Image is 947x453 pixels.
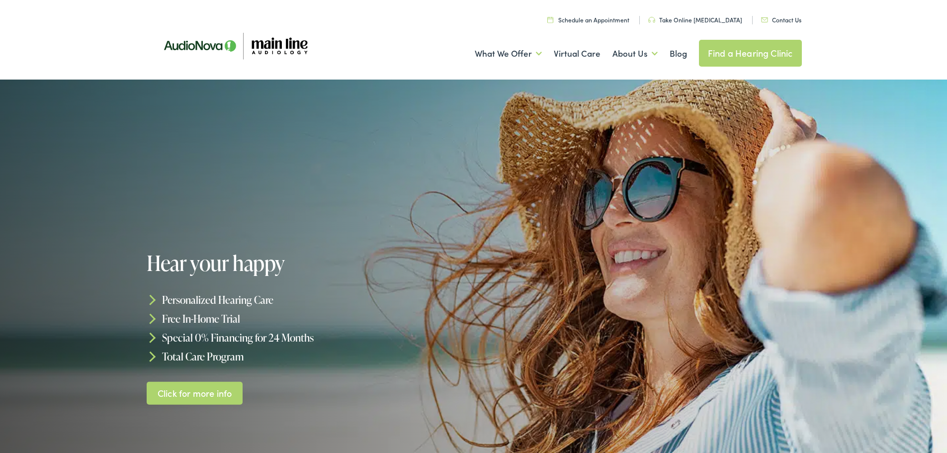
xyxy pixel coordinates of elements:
a: About Us [612,35,658,72]
a: Take Online [MEDICAL_DATA] [648,15,742,24]
img: utility icon [761,17,768,22]
img: utility icon [547,16,553,23]
a: Find a Hearing Clinic [699,40,802,67]
a: Contact Us [761,15,801,24]
a: Blog [670,35,687,72]
a: Schedule an Appointment [547,15,629,24]
li: Total Care Program [147,347,478,365]
a: What We Offer [475,35,542,72]
img: utility icon [648,17,655,23]
li: Personalized Hearing Care [147,290,478,309]
a: Virtual Care [554,35,601,72]
a: Click for more info [147,381,243,405]
li: Free In-Home Trial [147,309,478,328]
h1: Hear your happy [147,252,478,274]
li: Special 0% Financing for 24 Months [147,328,478,347]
